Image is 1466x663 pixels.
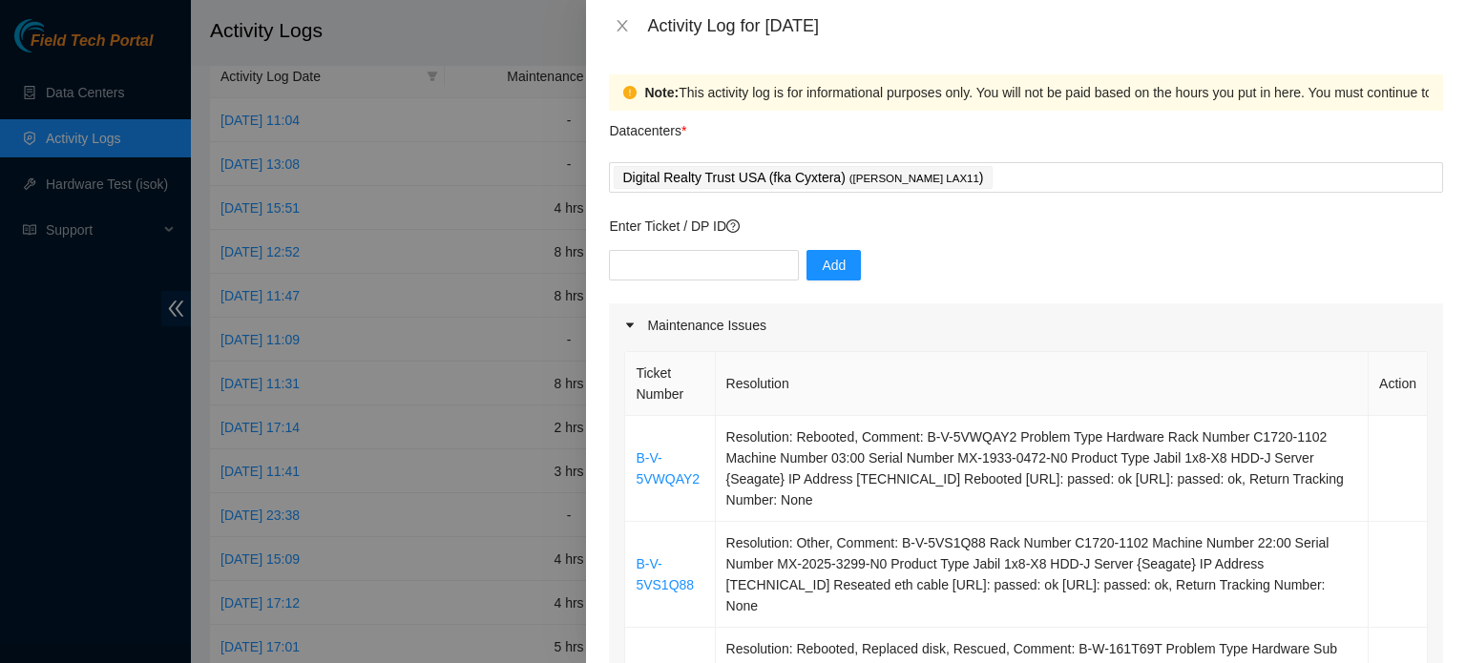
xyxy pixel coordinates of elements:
[625,352,715,416] th: Ticket Number
[647,15,1443,36] div: Activity Log for [DATE]
[849,173,979,184] span: ( [PERSON_NAME] LAX11
[716,352,1370,416] th: Resolution
[609,17,636,35] button: Close
[609,111,686,141] p: Datacenters
[623,86,637,99] span: exclamation-circle
[716,522,1370,628] td: Resolution: Other, Comment: B-V-5VS1Q88 Rack Number C1720-1102 Machine Number 22:00 Serial Number...
[609,303,1443,347] div: Maintenance Issues
[822,255,846,276] span: Add
[609,216,1443,237] p: Enter Ticket / DP ID
[622,167,983,189] p: Digital Realty Trust USA (fka Cyxtera) )
[806,250,861,280] button: Add
[636,556,694,592] a: B-V-5VS1Q88
[644,82,679,103] strong: Note:
[716,416,1370,522] td: Resolution: Rebooted, Comment: B-V-5VWQAY2 Problem Type Hardware Rack Number C1720-1102 Machine N...
[726,219,740,233] span: question-circle
[636,450,700,487] a: B-V-5VWQAY2
[615,18,630,33] span: close
[624,320,636,331] span: caret-right
[1369,352,1428,416] th: Action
